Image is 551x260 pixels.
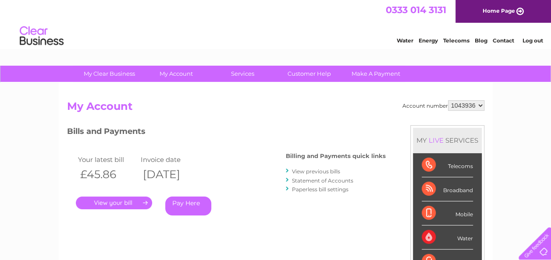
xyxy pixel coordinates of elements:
div: Clear Business is a trading name of Verastar Limited (registered in [GEOGRAPHIC_DATA] No. 3667643... [69,5,483,42]
th: £45.86 [76,165,139,183]
td: Your latest bill [76,154,139,165]
div: LIVE [427,136,445,144]
a: Services [206,66,279,82]
a: Make A Payment [340,66,412,82]
h3: Bills and Payments [67,125,386,141]
h2: My Account [67,100,484,117]
div: MY SERVICES [413,128,482,153]
div: Account number [402,100,484,111]
td: Invoice date [139,154,202,165]
div: Mobile [422,201,473,225]
a: Statement of Accounts [292,177,353,184]
a: Blog [475,37,487,44]
a: My Account [140,66,212,82]
a: Contact [493,37,514,44]
div: Water [422,225,473,249]
a: My Clear Business [73,66,146,82]
th: [DATE] [139,165,202,183]
a: Energy [419,37,438,44]
img: logo.png [19,23,64,49]
div: Telecoms [422,153,473,177]
a: 0333 014 3131 [386,4,446,15]
h4: Billing and Payments quick links [286,153,386,159]
a: Log out [522,37,543,44]
a: Telecoms [443,37,469,44]
a: Paperless bill settings [292,186,348,193]
a: View previous bills [292,168,340,175]
div: Broadband [422,177,473,201]
a: . [76,197,152,209]
a: Pay Here [165,197,211,215]
a: Customer Help [273,66,345,82]
a: Water [397,37,413,44]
